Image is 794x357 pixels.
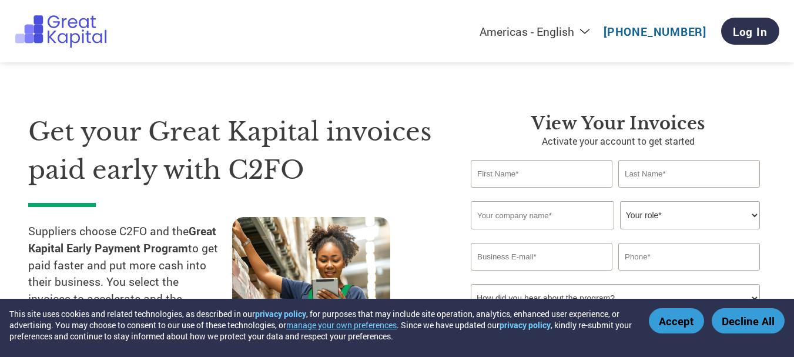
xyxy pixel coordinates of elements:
[620,201,760,229] select: Title/Role
[9,308,632,342] div: This site uses cookies and related technologies, as described in our , for purposes that may incl...
[618,189,760,196] div: Invalid last name or last name is too long
[255,308,306,319] a: privacy policy
[649,308,704,333] button: Accept
[618,272,760,279] div: Inavlid Phone Number
[500,319,551,331] a: privacy policy
[471,134,766,148] p: Activate your account to get started
[471,272,612,279] div: Inavlid Email Address
[712,308,785,333] button: Decline All
[721,18,779,45] a: Log In
[618,160,760,188] input: Last Name*
[471,160,612,188] input: First Name*
[471,201,614,229] input: Your company name*
[232,217,390,333] img: supply chain worker
[471,243,612,271] input: Invalid Email format
[471,189,612,196] div: Invalid first name or first name is too long
[15,15,107,48] img: Great Kapital
[28,223,216,255] strong: Great Kapital Early Payment Program
[471,113,766,134] h3: View Your Invoices
[286,319,397,331] button: manage your own preferences
[471,231,760,238] div: Invalid company name or company name is too long
[618,243,760,271] input: Phone*
[28,223,232,325] p: Suppliers choose C2FO and the to get paid faster and put more cash into their business. You selec...
[604,24,706,39] a: [PHONE_NUMBER]
[28,113,435,189] h1: Get your Great Kapital invoices paid early with C2FO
